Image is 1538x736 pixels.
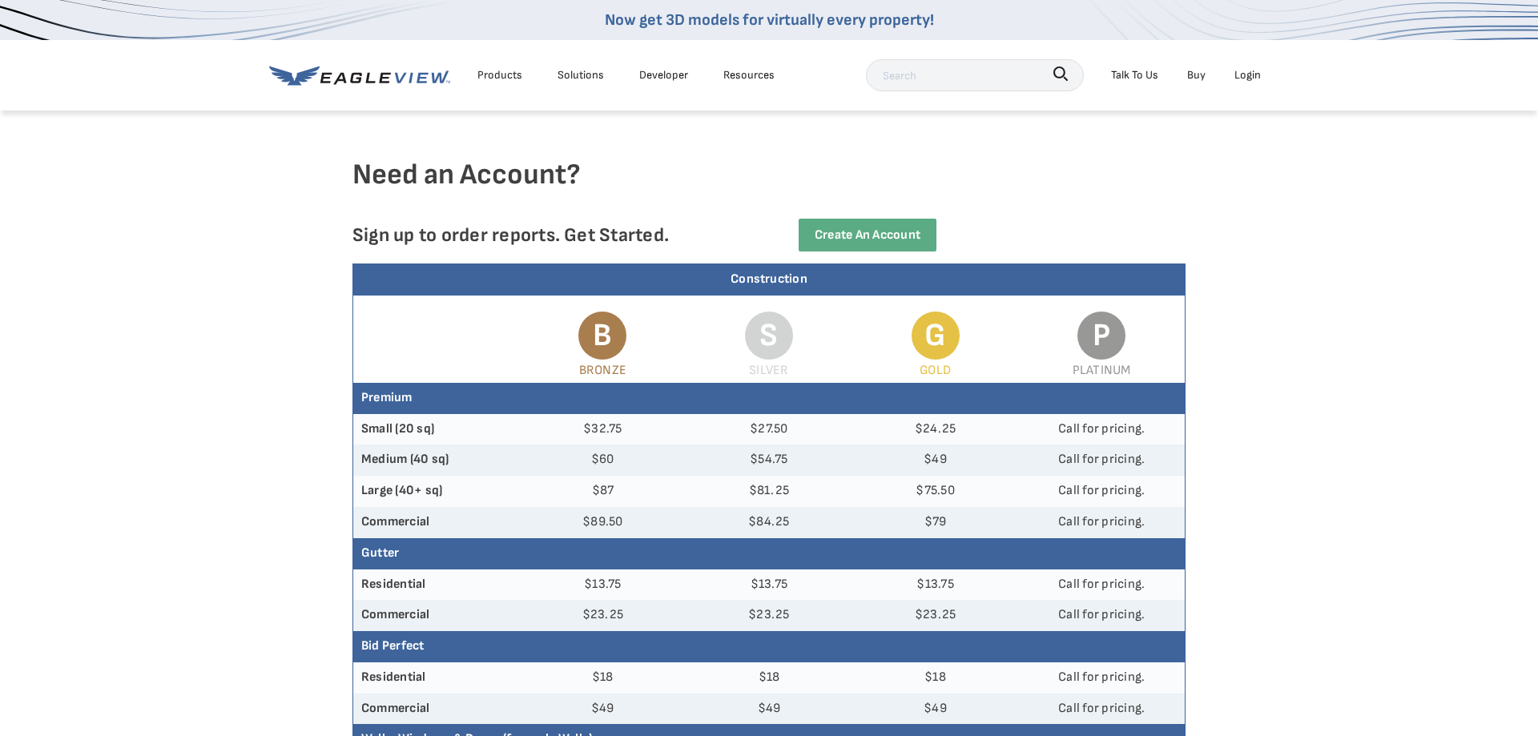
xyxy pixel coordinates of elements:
td: Call for pricing. [1018,569,1185,601]
th: Gutter [353,538,1185,569]
td: $13.75 [852,569,1019,601]
td: Call for pricing. [1018,507,1185,538]
td: $79 [852,507,1019,538]
a: Buy [1187,65,1206,85]
td: $49 [520,694,686,725]
th: Residential [353,662,520,694]
div: Products [477,65,522,85]
th: Commercial [353,507,520,538]
td: $23.25 [520,600,686,631]
td: $84.25 [686,507,852,538]
td: $18 [520,662,686,694]
td: $18 [852,662,1019,694]
td: $23.25 [686,600,852,631]
span: B [578,312,626,360]
span: P [1077,312,1125,360]
th: Premium [353,383,1185,414]
p: Sign up to order reports. Get Started. [352,223,743,247]
td: Call for pricing. [1018,444,1185,476]
span: Platinum [1073,363,1131,378]
div: Construction [353,264,1185,296]
a: Now get 3D models for virtually every property! [605,10,934,30]
span: Silver [749,363,788,378]
a: Create an Account [799,219,936,251]
th: Commercial [353,694,520,725]
td: Call for pricing. [1018,476,1185,507]
th: Commercial [353,600,520,631]
td: $81.25 [686,476,852,507]
input: Search [866,59,1084,91]
td: $27.50 [686,414,852,445]
td: Call for pricing. [1018,414,1185,445]
td: $49 [852,694,1019,725]
th: Medium (40 sq) [353,444,520,476]
td: $32.75 [520,414,686,445]
td: $54.75 [686,444,852,476]
td: $24.25 [852,414,1019,445]
div: Solutions [558,65,604,85]
span: Gold [920,363,951,378]
th: Large (40+ sq) [353,476,520,507]
div: Resources [723,65,775,85]
span: S [745,312,793,360]
td: $87 [520,476,686,507]
td: $13.75 [520,569,686,601]
div: Login [1234,65,1261,85]
td: Call for pricing. [1018,694,1185,725]
h4: Need an Account? [352,157,1186,219]
td: $13.75 [686,569,852,601]
td: $75.50 [852,476,1019,507]
td: $49 [686,694,852,725]
a: Developer [639,65,688,85]
div: Talk To Us [1111,65,1158,85]
th: Small (20 sq) [353,414,520,445]
td: $18 [686,662,852,694]
td: $23.25 [852,600,1019,631]
th: Bid Perfect [353,631,1185,662]
th: Residential [353,569,520,601]
td: Call for pricing. [1018,600,1185,631]
td: $49 [852,444,1019,476]
td: $60 [520,444,686,476]
span: Bronze [579,363,626,378]
span: G [912,312,960,360]
td: $89.50 [520,507,686,538]
td: Call for pricing. [1018,662,1185,694]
